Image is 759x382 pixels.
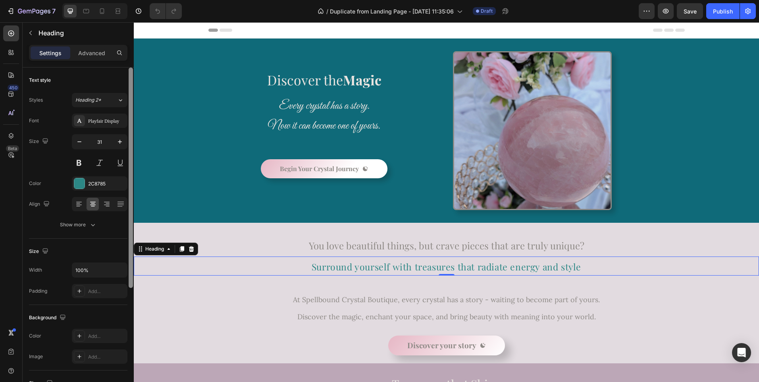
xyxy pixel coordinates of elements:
[29,218,127,232] button: Show more
[146,142,225,150] span: Begin Your Crystal Journey
[29,117,39,124] div: Font
[330,7,454,15] span: Duplicate from Landing Page - [DATE] 11:35:06
[175,217,451,230] span: You love beautiful things, but crave pieces that are truly unique?
[159,273,466,282] span: At Spellbound Crystal Boutique, every crystal has a story - waiting to become part of yours.
[29,246,50,257] div: Size
[39,28,124,38] p: Heading
[481,8,493,15] span: Draft
[6,145,19,152] div: Beta
[88,118,125,125] div: Playfair Display
[29,353,43,360] div: Image
[29,180,41,187] div: Color
[29,199,51,210] div: Align
[29,96,43,104] div: Styles
[29,332,41,340] div: Color
[706,3,740,19] button: Publish
[127,137,254,156] button: <p><span style="font-size:16px;">Begin Your Crystal Journey</span></p>
[88,353,125,361] div: Add...
[29,287,47,295] div: Padding
[39,49,62,57] p: Settings
[75,96,101,104] span: Heading 2*
[29,313,67,323] div: Background
[88,180,125,187] div: 2C8785
[178,238,447,251] span: Surround yourself with treasures that radiate energy and style
[258,354,367,370] span: Treasures that Shine
[88,333,125,340] div: Add...
[29,77,51,84] div: Text style
[326,7,328,15] span: /
[10,223,32,230] div: Heading
[72,93,127,107] button: Heading 2*
[8,85,19,91] div: 450
[713,7,733,15] div: Publish
[29,136,50,147] div: Size
[134,22,759,382] iframe: Design area
[164,290,462,299] span: Discover the magic, enchant your space, and bring beauty with meaning into your world.
[78,49,105,57] p: Advanced
[209,48,248,67] strong: Magic
[60,221,97,229] div: Show more
[134,96,247,111] span: Now it can become one of yours.
[3,3,59,19] button: 7
[254,313,371,333] button: <p><span style="font-size:19px;">Discover your story</span></p>
[150,3,182,19] div: Undo/Redo
[677,3,703,19] button: Save
[684,8,697,15] span: Save
[52,6,56,16] p: 7
[145,76,236,91] span: Every crystal has a story.
[319,29,478,188] img: Alt Image
[88,288,125,295] div: Add...
[319,29,551,188] a: Image Title
[274,318,343,328] span: Discover your story
[72,263,127,277] input: Auto
[732,343,751,362] div: Open Intercom Messenger
[29,266,42,274] div: Width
